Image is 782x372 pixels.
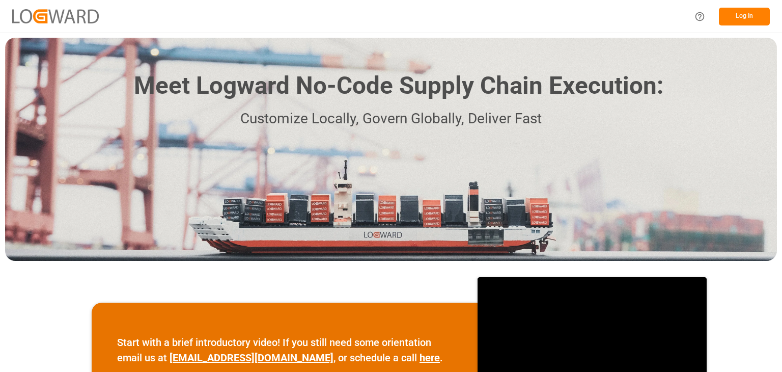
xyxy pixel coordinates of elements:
p: Customize Locally, Govern Globally, Deliver Fast [119,108,663,130]
a: here [420,352,440,364]
button: Log In [719,8,770,25]
a: [EMAIL_ADDRESS][DOMAIN_NAME] [170,352,333,364]
h1: Meet Logward No-Code Supply Chain Execution: [134,68,663,104]
button: Help Center [688,5,711,28]
img: Logward_new_orange.png [12,9,99,23]
p: Start with a brief introductory video! If you still need some orientation email us at , or schedu... [117,335,452,365]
